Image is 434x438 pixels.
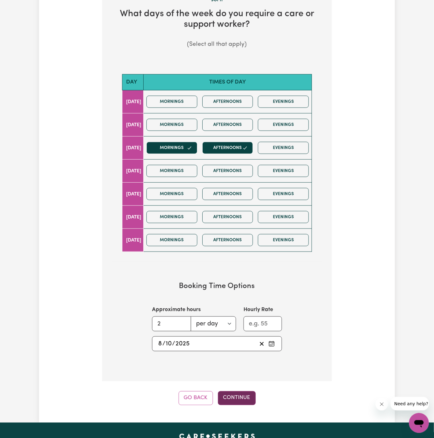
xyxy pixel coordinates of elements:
button: Evenings [258,188,309,200]
button: Evenings [258,211,309,223]
th: Times of day [144,74,312,90]
button: Afternoons [202,119,253,131]
span: / [172,340,175,347]
button: Afternoons [202,142,253,154]
button: Continue [218,391,256,405]
button: Afternoons [202,165,253,177]
td: [DATE] [122,160,144,183]
input: e.g. 2.5 [152,316,191,331]
button: Mornings [146,96,197,108]
td: [DATE] [122,206,144,229]
h2: What days of the week do you require a care or support worker? [112,9,322,30]
th: Day [122,74,144,90]
button: Mornings [146,211,197,223]
iframe: Message from company [391,397,429,411]
input: e.g. 55 [244,316,282,331]
p: (Select all that apply) [112,40,322,49]
button: Afternoons [202,188,253,200]
td: [DATE] [122,183,144,206]
button: Go Back [179,391,213,405]
td: [DATE] [122,90,144,113]
button: Evenings [258,142,309,154]
label: Hourly Rate [244,306,273,314]
h3: Booking Time Options [122,282,312,291]
button: Evenings [258,119,309,131]
td: [DATE] [122,113,144,137]
button: Evenings [258,234,309,246]
input: -- [165,339,172,349]
button: Mornings [146,119,197,131]
span: / [162,340,165,347]
iframe: Button to launch messaging window [409,413,429,433]
button: Mornings [146,142,197,154]
button: Evenings [258,96,309,108]
input: -- [158,339,162,349]
button: Afternoons [202,234,253,246]
button: Afternoons [202,211,253,223]
button: Pick an approximate start date [267,339,277,349]
input: ---- [175,339,190,349]
button: Mornings [146,165,197,177]
label: Approximate hours [152,306,201,314]
button: Afternoons [202,96,253,108]
button: Evenings [258,165,309,177]
button: Mornings [146,188,197,200]
td: [DATE] [122,229,144,252]
td: [DATE] [122,137,144,160]
button: Clear start date [257,339,267,349]
button: Mornings [146,234,197,246]
iframe: Close message [376,398,388,411]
